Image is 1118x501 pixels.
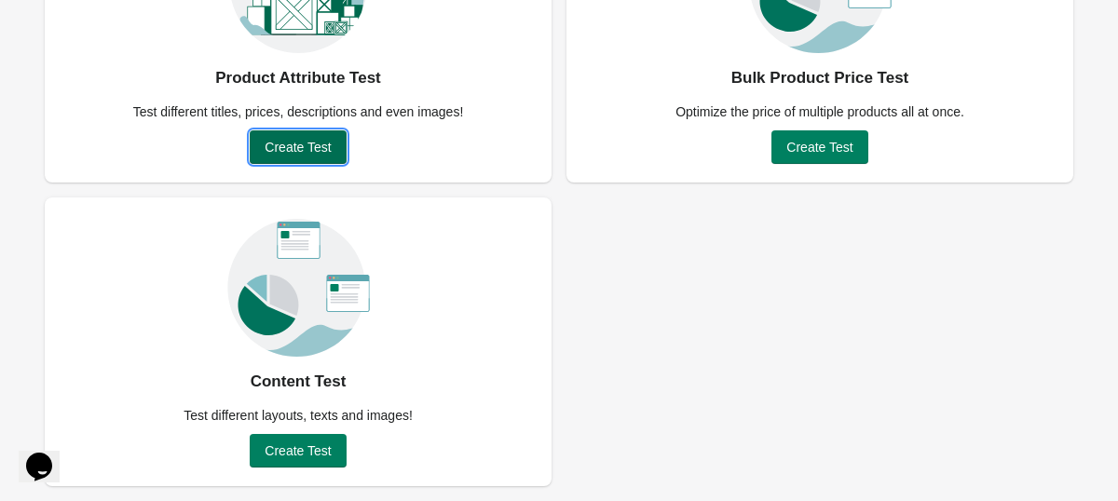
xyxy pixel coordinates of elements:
[122,102,475,121] div: Test different titles, prices, descriptions and even images!
[731,63,909,93] div: Bulk Product Price Test
[664,102,975,121] div: Optimize the price of multiple products all at once.
[19,427,78,482] iframe: chat widget
[265,443,331,458] span: Create Test
[265,140,331,155] span: Create Test
[250,434,346,467] button: Create Test
[786,140,852,155] span: Create Test
[771,130,867,164] button: Create Test
[250,130,346,164] button: Create Test
[215,63,381,93] div: Product Attribute Test
[172,406,424,425] div: Test different layouts, texts and images!
[251,367,347,397] div: Content Test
